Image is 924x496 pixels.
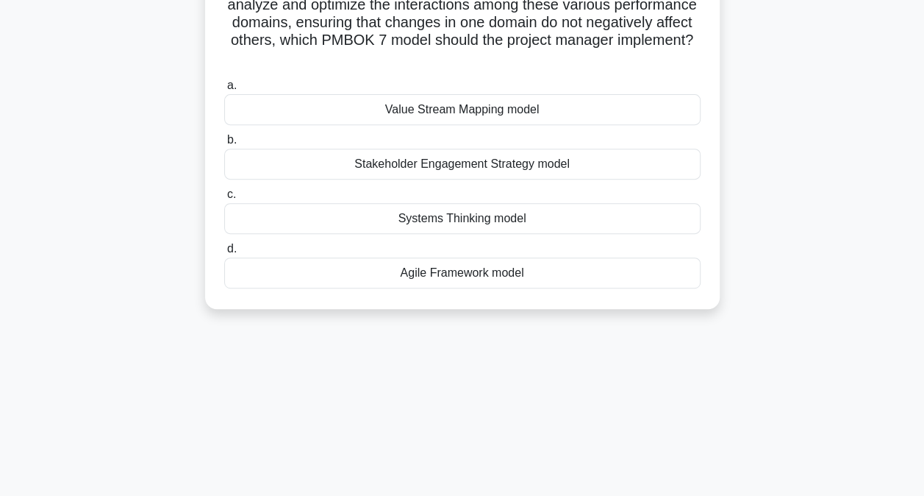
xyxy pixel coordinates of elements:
[227,79,237,91] span: a.
[224,203,701,234] div: Systems Thinking model
[224,258,701,288] div: Agile Framework model
[224,94,701,125] div: Value Stream Mapping model
[227,133,237,146] span: b.
[227,242,237,255] span: d.
[227,188,236,200] span: c.
[224,149,701,180] div: Stakeholder Engagement Strategy model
